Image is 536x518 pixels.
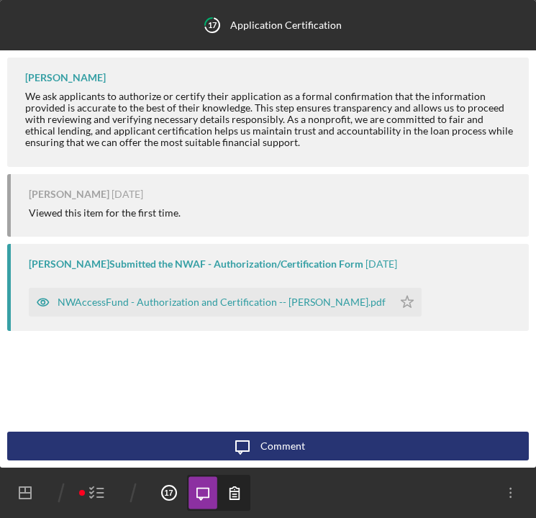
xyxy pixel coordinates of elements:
[7,432,529,460] button: Comment
[29,288,422,317] button: NWAccessFund - Authorization and Certification -- [PERSON_NAME].pdf
[25,91,514,148] div: We ask applicants to authorize or certify their application as a formal confirmation that the inf...
[112,188,143,200] time: 2025-09-02 18:42
[208,20,217,29] tspan: 17
[58,296,386,308] div: NWAccessFund - Authorization and Certification -- [PERSON_NAME].pdf
[29,188,109,200] div: [PERSON_NAME]
[230,19,342,31] div: Application Certification
[164,489,173,497] tspan: 17
[29,258,363,270] div: [PERSON_NAME] Submitted the NWAF - Authorization/Certification Form
[29,207,181,219] div: Viewed this item for the first time.
[25,72,106,83] div: [PERSON_NAME]
[260,432,305,460] div: Comment
[365,258,397,270] time: 2025-09-02 18:43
